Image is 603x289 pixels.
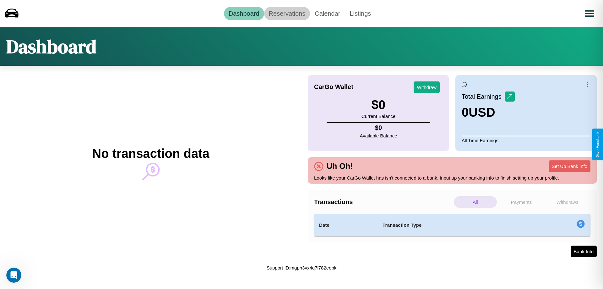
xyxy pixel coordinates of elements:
h1: Dashboard [6,34,96,59]
button: Open menu [581,5,598,22]
p: Withdraws [546,196,589,208]
a: Calendar [310,7,345,20]
p: All [454,196,497,208]
p: Looks like your CarGo Wallet has isn't connected to a bank. Input up your banking info to finish ... [314,174,590,182]
a: Reservations [264,7,310,20]
iframe: Intercom live chat [6,268,21,283]
p: Available Balance [360,131,397,140]
button: Withdraw [414,81,440,93]
button: Set Up Bank Info [549,160,590,172]
h4: $ 0 [360,124,397,131]
h4: Date [319,221,372,229]
h4: Uh Oh! [323,162,356,171]
p: Total Earnings [462,91,505,102]
button: Bank Info [571,246,597,257]
h4: Transactions [314,198,452,206]
a: Dashboard [224,7,264,20]
h3: 0 USD [462,105,515,119]
table: simple table [314,214,590,236]
h2: No transaction data [92,147,209,161]
a: Listings [345,7,376,20]
div: Give Feedback [595,132,600,157]
p: Support ID: mgph3vx4q7l782eopk [267,264,337,272]
h4: CarGo Wallet [314,83,353,91]
h4: Transaction Type [383,221,525,229]
p: Payments [500,196,543,208]
h3: $ 0 [361,98,395,112]
p: Current Balance [361,112,395,120]
p: All Time Earnings [462,136,590,145]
